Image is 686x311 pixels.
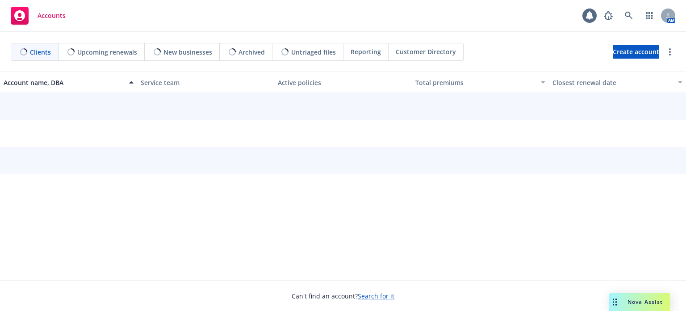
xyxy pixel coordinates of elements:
span: Upcoming renewals [77,47,137,57]
div: Account name, DBA [4,78,124,87]
div: Active policies [278,78,408,87]
span: Create account [613,43,659,60]
span: New businesses [163,47,212,57]
span: Nova Assist [627,298,663,306]
span: Clients [30,47,51,57]
div: Drag to move [609,293,620,311]
div: Total premiums [415,78,535,87]
a: Search for it [358,292,394,300]
a: more [665,47,675,57]
span: Reporting [351,47,381,56]
a: Switch app [640,7,658,25]
span: Archived [238,47,265,57]
a: Accounts [7,3,69,28]
span: Accounts [38,12,66,19]
a: Search [620,7,638,25]
div: Closest renewal date [552,78,673,87]
span: Customer Directory [396,47,456,56]
button: Total premiums [412,72,549,93]
button: Service team [137,72,274,93]
a: Report a Bug [599,7,617,25]
div: Service team [141,78,271,87]
button: Active policies [274,72,411,93]
span: Can't find an account? [292,291,394,301]
button: Nova Assist [609,293,670,311]
button: Closest renewal date [549,72,686,93]
a: Create account [613,45,659,59]
span: Untriaged files [291,47,336,57]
